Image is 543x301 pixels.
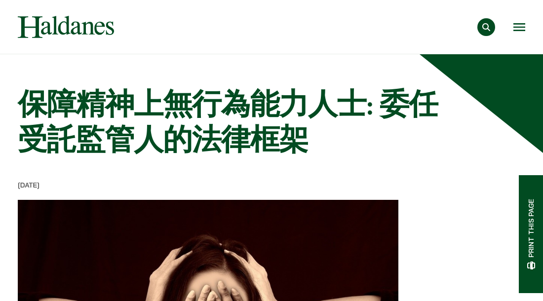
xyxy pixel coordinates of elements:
[18,181,39,189] time: [DATE]
[18,86,451,157] h1: 保障精神上無行為能力人士: 委任受託監管人的法律框架
[477,18,495,36] button: Search
[18,16,114,38] img: Logo of Haldanes
[513,23,525,31] button: Open menu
